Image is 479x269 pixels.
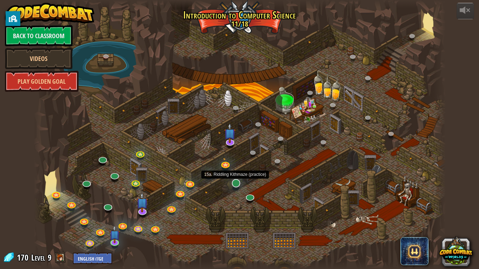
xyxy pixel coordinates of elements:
[5,3,95,24] img: CodeCombat - Learn how to code by playing a game
[48,252,52,263] span: 9
[5,71,79,92] a: Play Golden Goal
[109,226,120,243] img: level-banner-unstarted-subscriber.png
[137,192,148,212] img: level-banner-unstarted-subscriber.png
[5,48,73,69] a: Videos
[457,3,474,19] button: Adjust volume
[31,252,45,263] span: Level
[5,25,73,46] a: Back to Classroom
[224,123,236,143] img: level-banner-unstarted-subscriber.png
[17,252,31,263] span: 170
[6,11,20,26] button: privacy banner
